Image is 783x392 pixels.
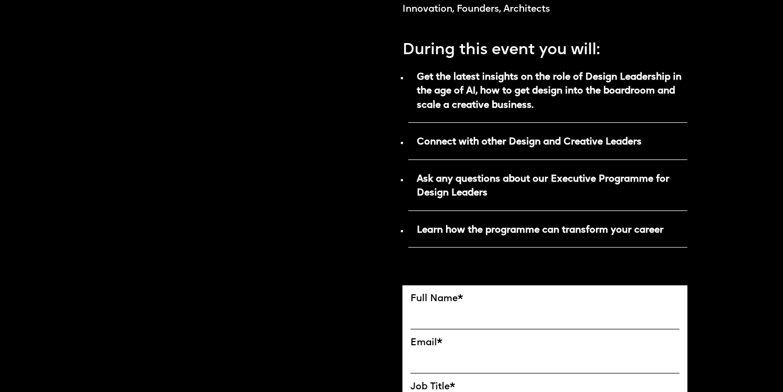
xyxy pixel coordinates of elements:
p: During this event you will: [402,33,688,62]
strong: Get the latest insights on the role of Design Leadership in the age of AI, how to get design into... [417,73,681,110]
label: Email [410,337,680,348]
strong: Connect with other Design and Creative Leaders [417,138,642,147]
label: Full Name [410,293,680,304]
strong: Learn how the programme can transform your career [417,226,663,235]
strong: Ask any questions about our Executive Programme for Design Leaders [417,175,669,198]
